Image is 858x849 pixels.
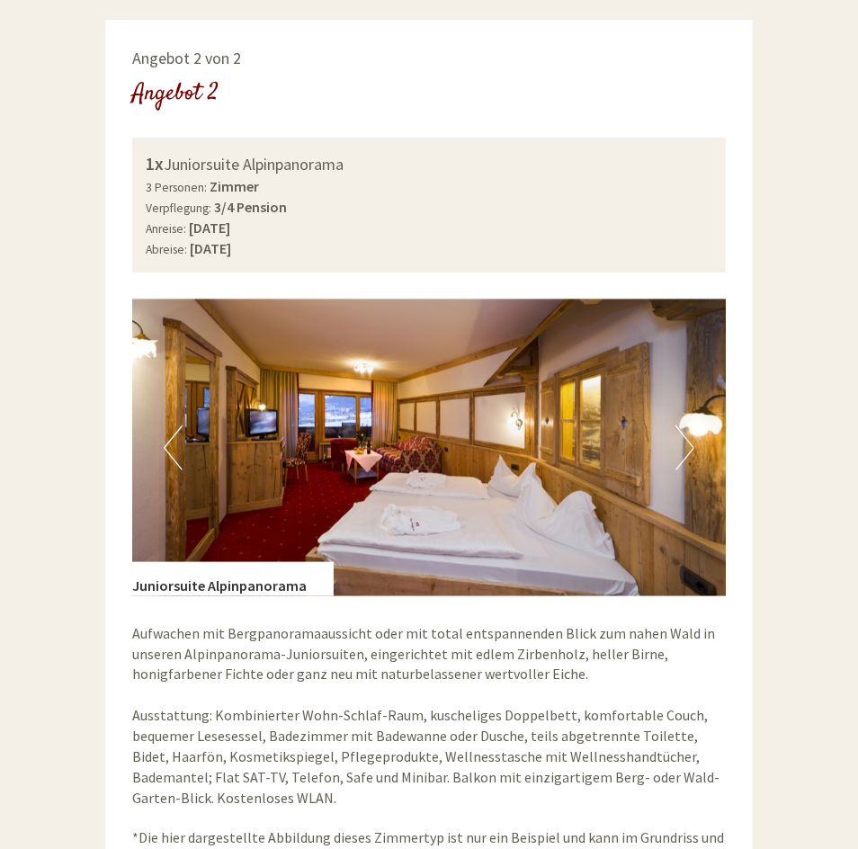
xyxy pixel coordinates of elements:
[214,198,287,216] b: 3/4 Pension
[132,77,219,111] div: Angebot 2
[308,49,580,103] div: Guten Tag, wie können wir Ihnen helfen?
[317,87,567,100] small: 13:01
[210,177,259,195] b: Zimmer
[190,239,231,257] b: [DATE]
[675,425,694,470] button: Next
[132,299,726,596] img: image
[317,52,567,67] div: Sie
[146,242,187,257] small: Abreise:
[189,219,230,237] b: [DATE]
[146,201,211,216] small: Verpflegung:
[146,152,164,174] b: 1x
[132,562,334,596] div: Juniorsuite Alpinpanorama
[264,13,329,44] div: [DATE]
[146,180,207,195] small: 3 Personen:
[132,48,241,68] span: Angebot 2 von 2
[146,221,186,237] small: Anreise:
[146,151,712,177] div: Juniorsuite Alpinpanorama
[486,474,594,505] button: Senden
[164,425,183,470] button: Previous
